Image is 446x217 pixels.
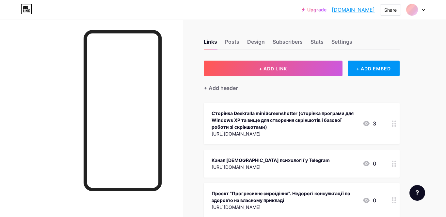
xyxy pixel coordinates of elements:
div: Share [384,7,397,13]
div: Settings [331,38,352,50]
div: + ADD EMBED [348,61,400,76]
a: Upgrade [302,7,327,12]
div: 3 [362,120,376,127]
span: + ADD LINK [259,66,287,71]
div: Links [204,38,217,50]
div: 0 [362,160,376,167]
div: 0 [362,196,376,204]
div: Stats [311,38,324,50]
div: Сторінка Deekralla miniScreenshotter (сторінка програми для Windows XP та вище для створення скрі... [212,110,357,130]
div: Канал [DEMOGRAPHIC_DATA] психології у Telegram [212,157,330,164]
div: + Add header [204,84,238,92]
div: Проєкт "Прогресивне сироїдіння". Недорогі консультації по здоров'ю на власному прикладі [212,190,357,204]
div: [URL][DOMAIN_NAME] [212,204,357,210]
div: Posts [225,38,239,50]
a: [DOMAIN_NAME] [332,6,375,14]
div: [URL][DOMAIN_NAME] [212,130,357,137]
button: + ADD LINK [204,61,342,76]
div: Design [247,38,265,50]
div: Subscribers [273,38,303,50]
div: [URL][DOMAIN_NAME] [212,164,330,170]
